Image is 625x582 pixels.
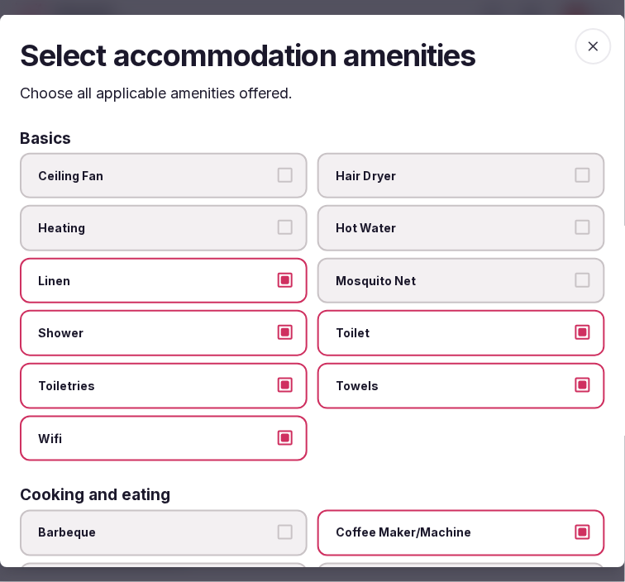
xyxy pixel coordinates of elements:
[278,325,293,340] button: Shower
[278,525,293,540] button: Barbeque
[575,220,590,235] button: Hot Water
[38,525,273,541] span: Barbeque
[336,325,570,341] span: Toilet
[278,167,293,182] button: Ceiling Fan
[20,83,605,103] p: Choose all applicable amenities offered.
[278,430,293,445] button: Wifi
[20,130,71,145] h3: Basics
[336,525,570,541] span: Coffee Maker/Machine
[575,378,590,393] button: Towels
[575,272,590,287] button: Mosquito Net
[38,220,273,236] span: Heating
[38,325,273,341] span: Shower
[20,488,170,503] h3: Cooking and eating
[336,167,570,184] span: Hair Dryer
[336,272,570,289] span: Mosquito Net
[575,525,590,540] button: Coffee Maker/Machine
[38,430,273,446] span: Wifi
[336,378,570,394] span: Towels
[278,220,293,235] button: Heating
[38,167,273,184] span: Ceiling Fan
[575,167,590,182] button: Hair Dryer
[336,220,570,236] span: Hot Water
[38,378,273,394] span: Toiletries
[278,272,293,287] button: Linen
[20,35,605,76] h2: Select accommodation amenities
[38,272,273,289] span: Linen
[575,325,590,340] button: Toilet
[278,378,293,393] button: Toiletries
